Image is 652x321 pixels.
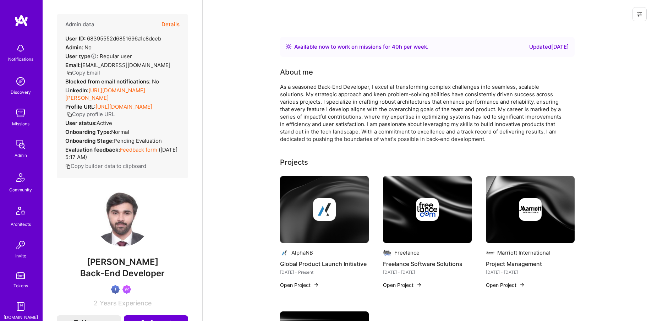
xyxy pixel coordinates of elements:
img: cover [486,176,575,243]
div: Missions [12,120,29,127]
div: ( [DATE] 5:17 AM ) [65,146,180,161]
h4: Freelance Software Solutions [383,259,472,268]
i: Help [91,53,97,59]
img: Community [12,169,29,186]
div: Tokens [13,282,28,289]
img: arrow-right [313,282,319,288]
span: normal [111,129,129,135]
strong: User status: [65,120,97,126]
img: Company logo [280,249,289,257]
img: arrow-right [416,282,422,288]
span: Active [97,120,112,126]
img: bell [13,41,28,55]
h4: Global Product Launch Initiative [280,259,369,268]
a: Feedback form [120,146,157,153]
strong: Email: [65,62,81,69]
div: [DATE] - [DATE] [383,268,472,276]
div: About me [280,67,313,77]
span: 40 [392,43,399,50]
div: Discovery [11,88,31,96]
img: admin teamwork [13,137,28,152]
img: arrow-right [519,282,525,288]
img: Architects [12,203,29,221]
img: Company logo [519,198,542,221]
img: Company logo [313,198,336,221]
strong: Onboarding Stage: [65,137,114,144]
a: [URL][DOMAIN_NAME][PERSON_NAME] [65,87,145,101]
div: Architects [11,221,31,228]
img: Company logo [383,249,391,257]
button: Open Project [383,281,422,289]
h4: Project Management [486,259,575,268]
span: Years Experience [100,299,152,307]
div: [DOMAIN_NAME] [4,314,38,321]
button: Copy profile URL [67,110,115,118]
span: 2 [94,299,98,307]
button: Open Project [280,281,319,289]
div: 68395552d6851696a1c8dceb [65,35,161,42]
strong: Admin: [65,44,83,51]
div: Regular user [65,53,132,60]
i: icon Copy [65,164,71,169]
span: Pending Evaluation [114,137,162,144]
div: No [65,78,159,85]
h4: Admin data [65,21,94,28]
img: guide book [13,299,28,314]
div: Available now to work on missions for h per week . [294,43,428,51]
strong: Evaluation feedback: [65,146,120,153]
div: AlphaNB [291,249,313,256]
div: As a seasoned Back-End Developer, I excel at transforming complex challenges into seamless, scala... [280,83,564,143]
a: [URL][DOMAIN_NAME] [95,103,152,110]
img: Company logo [416,198,439,221]
button: Copy builder data to clipboard [65,162,146,170]
i: icon Copy [67,70,72,76]
strong: Onboarding Type: [65,129,111,135]
div: No [65,44,92,51]
strong: Profile URL: [65,103,95,110]
button: Copy Email [67,69,100,76]
img: cover [383,176,472,243]
span: [EMAIL_ADDRESS][DOMAIN_NAME] [81,62,170,69]
div: Admin [15,152,27,159]
div: [DATE] - [DATE] [486,268,575,276]
div: Invite [15,252,26,260]
img: High Potential User [111,285,120,294]
img: cover [280,176,369,243]
div: Updated [DATE] [529,43,569,51]
img: tokens [16,272,25,279]
div: Notifications [8,55,33,63]
img: discovery [13,74,28,88]
div: Projects [280,157,308,168]
strong: User type : [65,53,98,60]
img: Availability [286,44,291,49]
strong: LinkedIn: [65,87,88,94]
img: teamwork [13,106,28,120]
img: Company logo [486,249,494,257]
div: [DATE] - Present [280,268,369,276]
img: logo [14,14,28,27]
div: Community [9,186,32,194]
div: Freelance [394,249,420,256]
div: Marriott International [497,249,550,256]
img: Invite [13,238,28,252]
span: Back-End Developer [80,268,165,278]
i: icon Copy [67,112,72,117]
button: Open Project [486,281,525,289]
img: Been on Mission [122,285,131,294]
strong: Blocked from email notifications: [65,78,152,85]
span: [PERSON_NAME] [57,257,188,267]
button: Details [161,14,180,35]
img: User Avatar [94,190,151,246]
strong: User ID: [65,35,86,42]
